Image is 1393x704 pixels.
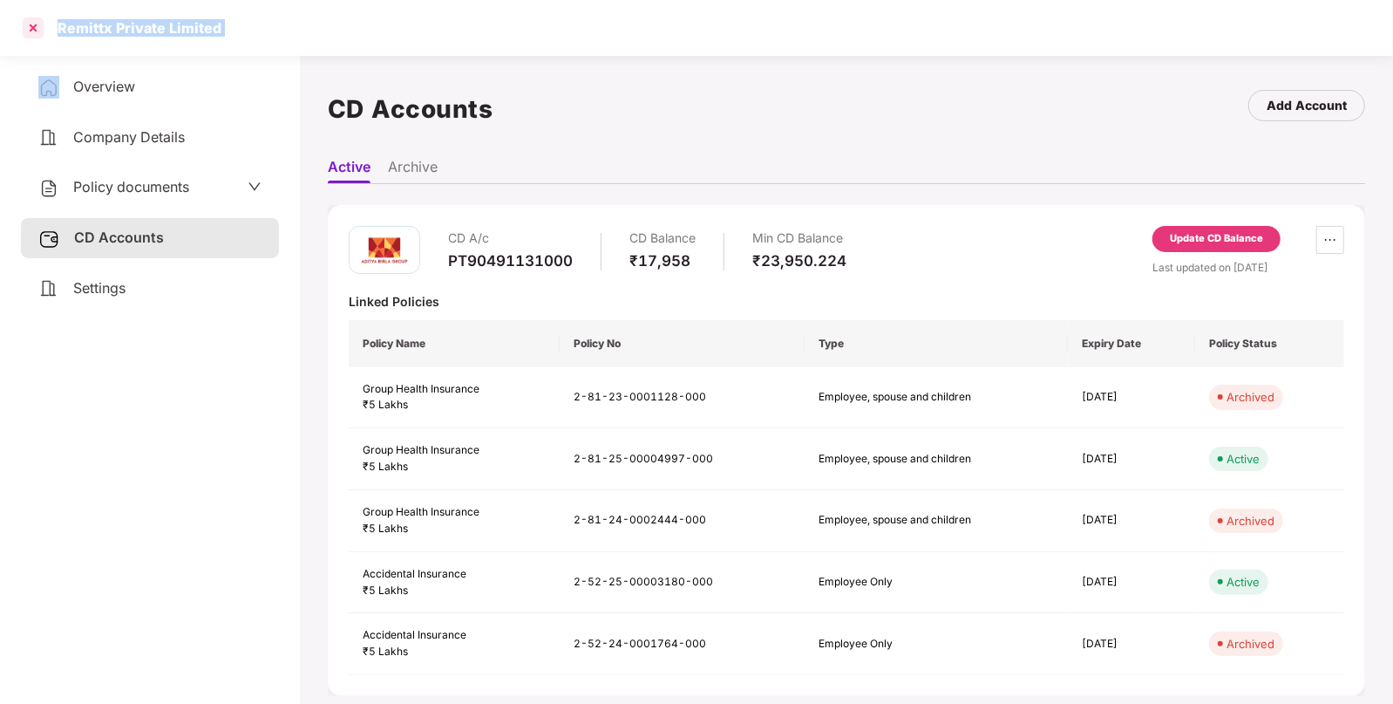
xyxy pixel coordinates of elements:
[805,320,1068,367] th: Type
[1152,259,1344,276] div: Last updated on [DATE]
[363,460,408,473] span: ₹5 Lakhs
[349,293,1344,310] div: Linked Policies
[1068,428,1195,490] td: [DATE]
[38,178,59,199] img: svg+xml;base64,PHN2ZyB4bWxucz0iaHR0cDovL3d3dy53My5vcmcvMjAwMC9zdmciIHdpZHRoPSIyNCIgaGVpZ2h0PSIyNC...
[752,226,846,251] div: Min CD Balance
[448,226,573,251] div: CD A/c
[560,320,804,367] th: Policy No
[1068,490,1195,552] td: [DATE]
[1195,320,1344,367] th: Policy Status
[560,428,804,490] td: 2-81-25-00004997-000
[1227,388,1274,406] div: Archived
[560,613,804,675] td: 2-52-24-0001764-000
[74,229,164,246] span: CD Accounts
[248,180,262,194] span: down
[73,279,126,297] span: Settings
[448,251,573,270] div: PT90491131000
[560,367,804,429] td: 2-81-23-0001128-000
[358,224,411,277] img: aditya.png
[47,19,221,37] div: Remittx Private Limited
[73,78,135,95] span: Overview
[363,584,408,597] span: ₹5 Lakhs
[819,636,1010,653] div: Employee Only
[38,229,60,249] img: svg+xml;base64,PHN2ZyB3aWR0aD0iMjUiIGhlaWdodD0iMjQiIHZpZXdCb3g9IjAgMCAyNSAyNCIgZmlsbD0ibm9uZSIgeG...
[363,566,546,583] div: Accidental Insurance
[38,278,59,299] img: svg+xml;base64,PHN2ZyB4bWxucz0iaHR0cDovL3d3dy53My5vcmcvMjAwMC9zdmciIHdpZHRoPSIyNCIgaGVpZ2h0PSIyNC...
[629,226,696,251] div: CD Balance
[1170,231,1263,247] div: Update CD Balance
[73,128,185,146] span: Company Details
[819,512,1010,529] div: Employee, spouse and children
[752,251,846,270] div: ₹23,950.224
[328,90,493,128] h1: CD Accounts
[1227,573,1260,591] div: Active
[1317,233,1343,247] span: ellipsis
[349,320,560,367] th: Policy Name
[363,398,408,411] span: ₹5 Lakhs
[388,158,438,183] li: Archive
[1227,450,1260,468] div: Active
[1068,552,1195,614] td: [DATE]
[363,522,408,535] span: ₹5 Lakhs
[363,504,546,521] div: Group Health Insurance
[363,381,546,398] div: Group Health Insurance
[1068,367,1195,429] td: [DATE]
[363,627,546,644] div: Accidental Insurance
[38,127,59,148] img: svg+xml;base64,PHN2ZyB4bWxucz0iaHR0cDovL3d3dy53My5vcmcvMjAwMC9zdmciIHdpZHRoPSIyNCIgaGVpZ2h0PSIyNC...
[1316,226,1344,254] button: ellipsis
[819,451,1010,468] div: Employee, spouse and children
[1227,635,1274,653] div: Archived
[560,490,804,552] td: 2-81-24-0002444-000
[560,552,804,614] td: 2-52-25-00003180-000
[1068,613,1195,675] td: [DATE]
[73,178,189,195] span: Policy documents
[819,574,1010,591] div: Employee Only
[1068,320,1195,367] th: Expiry Date
[328,158,370,183] li: Active
[1267,96,1347,115] div: Add Account
[363,645,408,658] span: ₹5 Lakhs
[1227,512,1274,530] div: Archived
[629,251,696,270] div: ₹17,958
[38,78,59,99] img: svg+xml;base64,PHN2ZyB4bWxucz0iaHR0cDovL3d3dy53My5vcmcvMjAwMC9zdmciIHdpZHRoPSIyNCIgaGVpZ2h0PSIyNC...
[363,442,546,459] div: Group Health Insurance
[819,389,1010,406] div: Employee, spouse and children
